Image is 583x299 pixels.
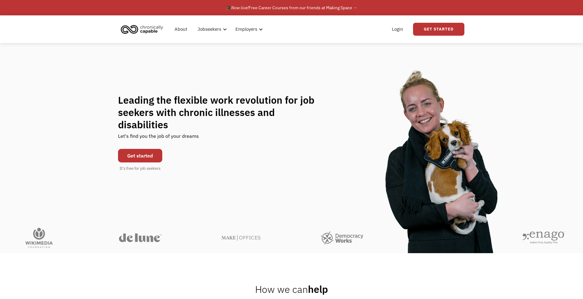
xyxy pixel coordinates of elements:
div: It's free for job seekers [120,165,160,172]
img: Chronically Capable logo [119,22,165,36]
div: Employers [235,26,257,33]
a: About [171,19,191,39]
em: Now live! [231,5,249,10]
span: How we can [255,283,308,296]
div: 🎓 Free Career Courses from our friends at Making Space → [226,4,357,11]
div: Let's find you the job of your dreams [118,131,199,146]
h2: help [255,283,328,295]
div: Jobseekers [194,19,229,39]
a: Get Started [413,23,464,36]
a: home [119,22,168,36]
div: Employers [232,19,265,39]
a: Login [388,19,407,39]
div: Jobseekers [198,26,221,33]
h1: Leading the flexible work revolution for job seekers with chronic illnesses and disabilities [118,94,326,131]
a: Get started [118,149,162,162]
